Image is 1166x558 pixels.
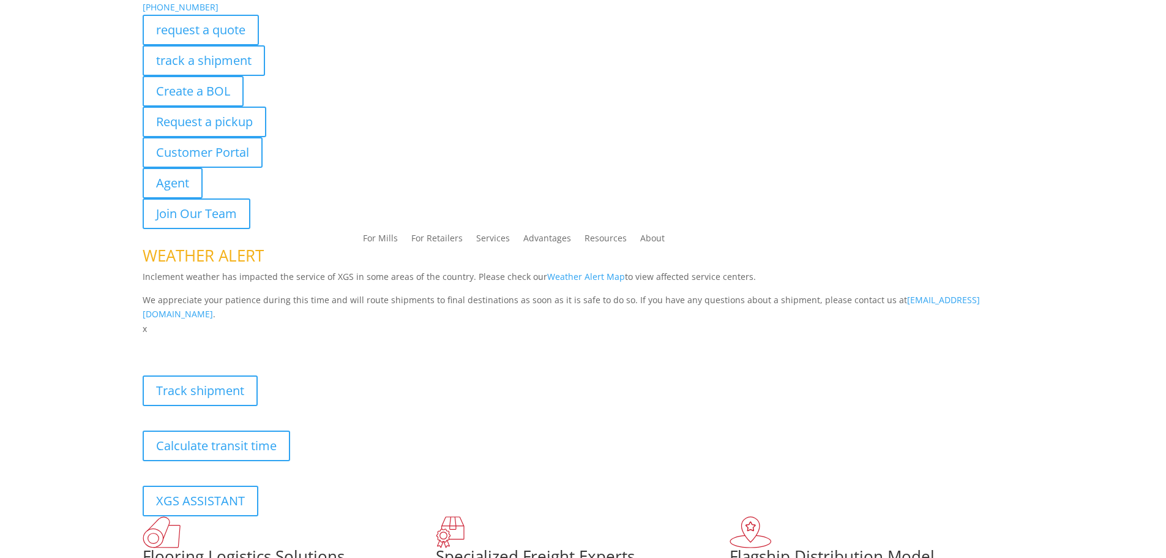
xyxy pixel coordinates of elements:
a: Create a BOL [143,76,244,107]
img: xgs-icon-focused-on-flooring-red [436,516,465,548]
a: track a shipment [143,45,265,76]
span: WEATHER ALERT [143,244,264,266]
a: Track shipment [143,375,258,406]
p: x [143,322,1024,336]
a: Request a pickup [143,107,266,137]
b: Visibility, transparency, and control for your entire supply chain. [143,338,416,350]
a: Advantages [523,234,571,247]
img: xgs-icon-total-supply-chain-intelligence-red [143,516,181,548]
p: We appreciate your patience during this time and will route shipments to final destinations as so... [143,293,1024,322]
p: Inclement weather has impacted the service of XGS in some areas of the country. Please check our ... [143,270,1024,293]
img: xgs-icon-flagship-distribution-model-red [730,516,772,548]
a: Resources [585,234,627,247]
a: Join Our Team [143,198,250,229]
a: Customer Portal [143,137,263,168]
a: request a quote [143,15,259,45]
a: [PHONE_NUMBER] [143,1,219,13]
a: Agent [143,168,203,198]
a: For Retailers [411,234,463,247]
a: Weather Alert Map [547,271,625,282]
a: About [640,234,665,247]
a: Calculate transit time [143,431,290,461]
a: Services [476,234,510,247]
a: For Mills [363,234,398,247]
a: XGS ASSISTANT [143,486,258,516]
